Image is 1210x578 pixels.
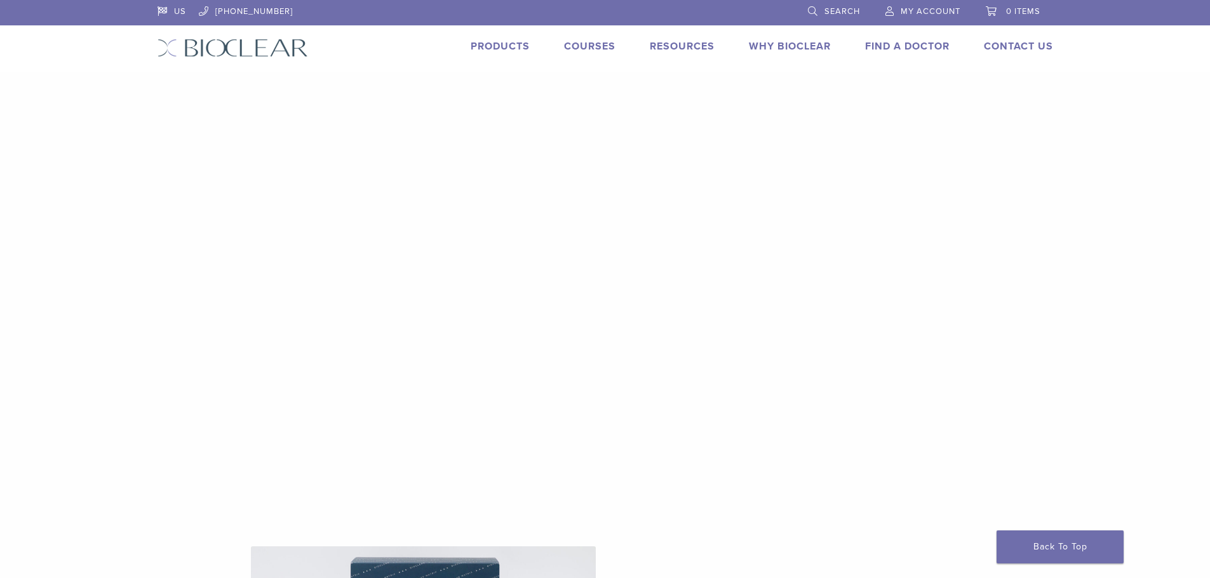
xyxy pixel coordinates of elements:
span: 0 items [1006,6,1040,16]
span: My Account [901,6,960,16]
a: Courses [564,40,615,53]
a: Contact Us [984,40,1053,53]
a: Find A Doctor [865,40,950,53]
a: Why Bioclear [749,40,831,53]
a: Resources [650,40,715,53]
img: Bioclear [158,39,308,57]
span: Search [824,6,860,16]
a: Products [471,40,530,53]
a: Back To Top [997,530,1124,563]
